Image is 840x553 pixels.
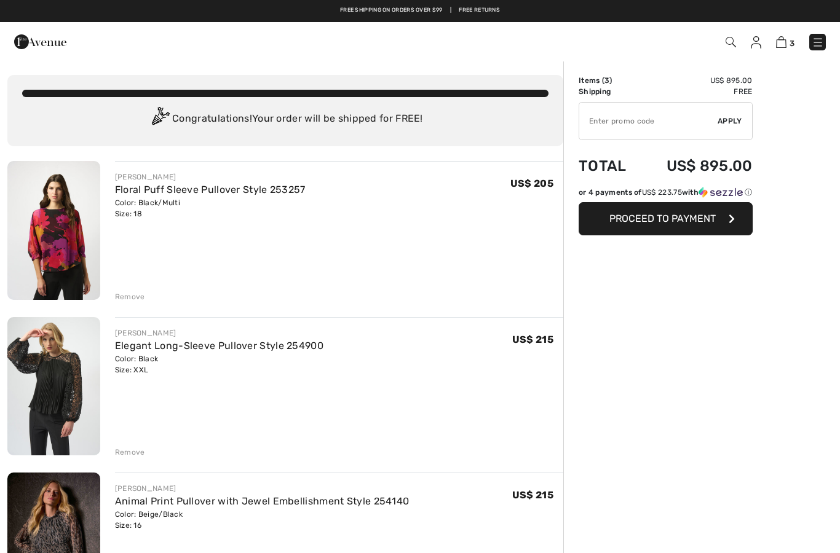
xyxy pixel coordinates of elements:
[115,483,410,494] div: [PERSON_NAME]
[115,171,306,182] div: [PERSON_NAME]
[718,116,742,127] span: Apply
[579,145,641,187] td: Total
[579,86,641,97] td: Shipping
[699,187,743,198] img: Sezzle
[512,489,553,501] span: US$ 215
[115,340,323,351] a: Elegant Long-Sleeve Pullover Style 254900
[115,327,323,339] div: [PERSON_NAME]
[579,202,753,235] button: Proceed to Payment
[604,76,609,85] span: 3
[115,447,145,458] div: Remove
[148,107,172,131] img: Congratulation2.svg
[579,187,753,202] div: or 4 payments ofUS$ 223.75withSezzle Click to learn more about Sezzle
[340,6,443,15] a: Free shipping on orders over $99
[450,6,451,15] span: |
[22,107,549,131] div: Congratulations! Your order will be shipped for FREE!
[115,184,306,195] a: Floral Puff Sleeve Pullover Style 253257
[115,197,306,219] div: Color: Black/Multi Size: 18
[115,291,145,302] div: Remove
[812,36,824,49] img: Menu
[512,334,553,345] span: US$ 215
[7,317,100,456] img: Elegant Long-Sleeve Pullover Style 254900
[776,36,787,48] img: Shopping Bag
[579,103,718,139] input: Promo code
[776,34,794,49] a: 3
[14,35,66,47] a: 1ère Avenue
[642,188,682,197] span: US$ 223.75
[641,86,753,97] td: Free
[115,495,410,507] a: Animal Print Pullover with Jewel Embellishment Style 254140
[641,75,753,86] td: US$ 895.00
[790,39,794,48] span: 3
[641,145,753,187] td: US$ 895.00
[510,178,553,189] span: US$ 205
[115,353,323,375] div: Color: Black Size: XXL
[579,75,641,86] td: Items ( )
[579,187,753,198] div: or 4 payments of with
[14,29,66,54] img: 1ère Avenue
[751,36,761,49] img: My Info
[115,509,410,531] div: Color: Beige/Black Size: 16
[609,213,716,224] span: Proceed to Payment
[7,161,100,300] img: Floral Puff Sleeve Pullover Style 253257
[459,6,500,15] a: Free Returns
[726,37,736,47] img: Search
